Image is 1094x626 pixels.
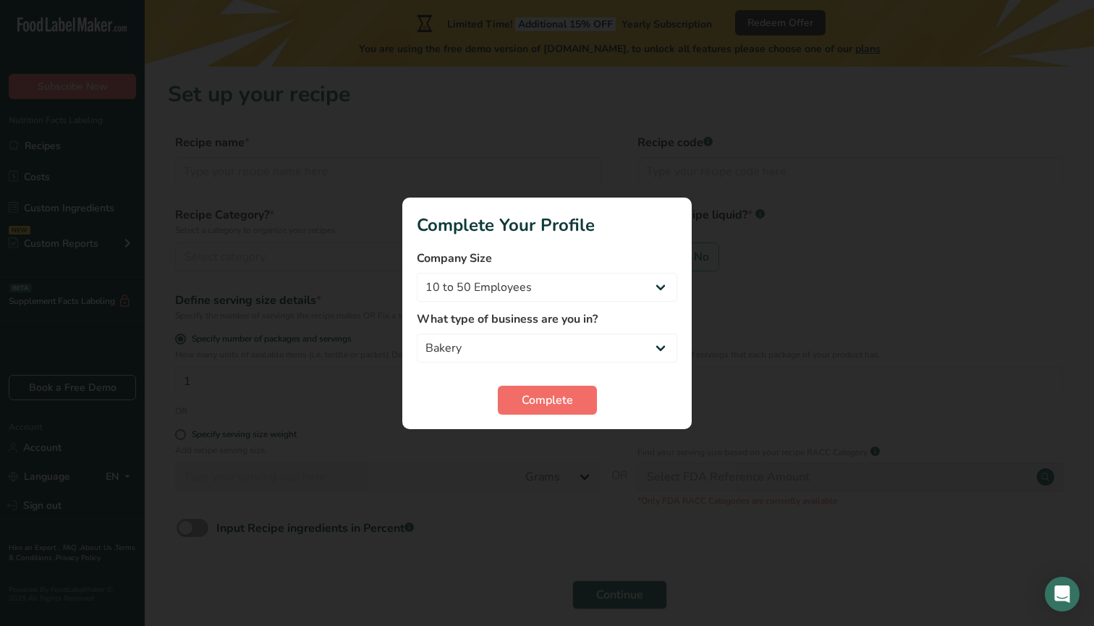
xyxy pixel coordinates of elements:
[417,250,677,267] label: Company Size
[417,310,677,328] label: What type of business are you in?
[522,392,573,409] span: Complete
[417,212,677,238] h1: Complete Your Profile
[1045,577,1080,612] div: Open Intercom Messenger
[498,386,597,415] button: Complete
